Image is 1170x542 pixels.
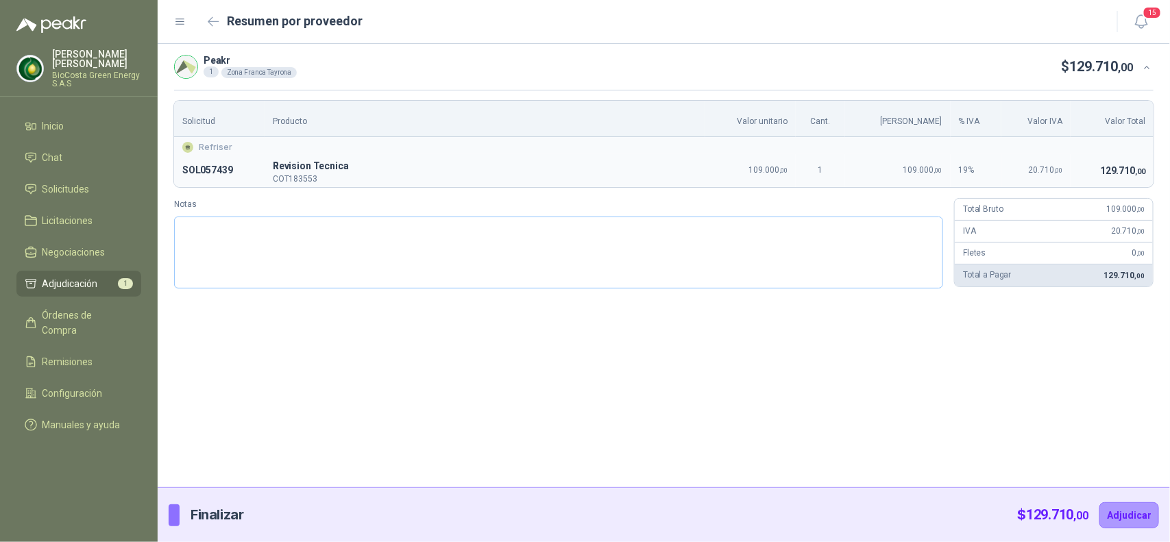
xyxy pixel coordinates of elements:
[42,386,103,401] span: Configuración
[951,101,1001,137] th: % IVA
[16,145,141,171] a: Chat
[42,245,106,260] span: Negociaciones
[963,269,1011,282] p: Total a Pagar
[951,154,1001,187] td: 19 %
[174,198,943,211] label: Notas
[1136,206,1145,213] span: ,00
[52,49,141,69] p: [PERSON_NAME] [PERSON_NAME]
[16,16,86,33] img: Logo peakr
[748,165,788,175] span: 109.000
[16,412,141,438] a: Manuales y ayuda
[16,302,141,343] a: Órdenes de Compra
[1129,10,1154,34] button: 15
[182,162,256,179] p: SOL057439
[1106,204,1145,214] span: 109.000
[16,349,141,375] a: Remisiones
[1143,6,1162,19] span: 15
[42,354,93,369] span: Remisiones
[118,278,133,289] span: 1
[42,119,64,134] span: Inicio
[1070,58,1134,75] span: 129.710
[1001,101,1071,137] th: Valor IVA
[42,276,98,291] span: Adjudicación
[42,150,63,165] span: Chat
[16,208,141,234] a: Licitaciones
[1135,167,1145,176] span: ,00
[779,167,788,174] span: ,00
[204,56,297,65] p: Peakr
[1104,271,1145,280] span: 129.710
[221,67,297,78] div: Zona Franca Tayrona
[1119,61,1134,74] span: ,00
[1074,509,1088,522] span: ,00
[182,141,1145,154] div: Refriser
[845,101,951,137] th: [PERSON_NAME]
[16,271,141,297] a: Adjudicación1
[963,247,986,260] p: Fletes
[42,213,93,228] span: Licitaciones
[1062,56,1134,77] p: $
[191,504,243,526] p: Finalizar
[273,175,697,183] p: COT183553
[204,66,219,77] div: 1
[42,182,90,197] span: Solicitudes
[1026,506,1088,523] span: 129.710
[52,71,141,88] p: BioCosta Green Energy S.A.S
[1071,101,1154,137] th: Valor Total
[273,158,697,175] span: Revision Tecnica
[1100,165,1145,176] span: 129.710
[796,101,845,137] th: Cant.
[1028,165,1062,175] span: 20.710
[1111,226,1145,236] span: 20.710
[1132,248,1145,258] span: 0
[42,308,128,338] span: Órdenes de Compra
[796,154,845,187] td: 1
[17,56,43,82] img: Company Logo
[963,203,1003,216] p: Total Bruto
[175,56,197,78] img: Company Logo
[16,113,141,139] a: Inicio
[934,167,942,174] span: ,00
[174,101,265,137] th: Solicitud
[1136,227,1145,235] span: ,00
[16,239,141,265] a: Negociaciones
[16,380,141,406] a: Configuración
[963,225,976,238] p: IVA
[903,165,942,175] span: 109.000
[1136,249,1145,257] span: ,00
[1099,502,1159,528] button: Adjudicar
[705,101,796,137] th: Valor unitario
[265,101,705,137] th: Producto
[1018,504,1088,526] p: $
[228,12,363,31] h2: Resumen por proveedor
[273,158,697,175] p: R
[16,176,141,202] a: Solicitudes
[42,417,121,432] span: Manuales y ayuda
[1054,167,1062,174] span: ,00
[1134,272,1145,280] span: ,00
